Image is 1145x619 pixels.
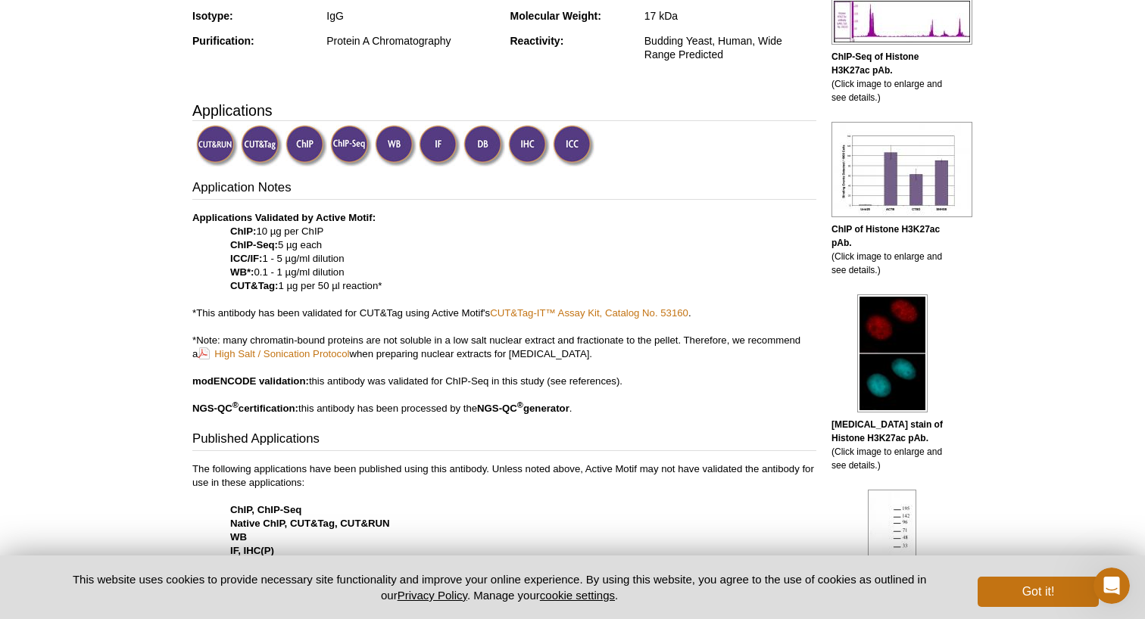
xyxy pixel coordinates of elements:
[831,224,940,248] b: ChIP of Histone H3K27ac pAb.
[831,419,943,443] b: [MEDICAL_DATA] stain of Histone H3K27ac pAb.
[398,589,467,602] a: Privacy Policy
[326,34,498,48] div: Protein A Chromatography
[241,125,282,166] img: CUT&Tag Validated
[192,212,376,223] b: Applications Validated by Active Motif:
[517,400,523,409] sup: ®
[230,504,301,515] strong: ChIP, ChIP-Seq
[463,125,505,166] img: Dot Blot Validated
[192,430,816,451] h3: Published Applications
[831,51,919,76] b: ChIP-Seq of Histone H3K27ac pAb.
[419,125,460,166] img: Immunofluorescence Validated
[540,589,615,602] button: cookie settings
[330,125,372,166] img: ChIP-Seq Validated
[857,294,928,412] img: Histone H3K27ac antibody (pAb) tested by immunofluorescence.
[192,179,816,200] h3: Application Notes
[326,9,498,23] div: IgG
[230,226,256,237] strong: ChIP:
[46,571,953,603] p: This website uses cookies to provide necessary site functionality and improve your online experie...
[230,253,263,264] strong: ICC/IF:
[490,307,688,319] a: CUT&Tag-IT™ Assay Kit, Catalog No. 53160
[192,211,816,415] p: 10 µg per ChIP 5 µg each 1 - 5 µg/ml dilution 0.1 - 1 µg/ml dilution 1 µg per 50 µl reaction* *Th...
[831,418,953,472] p: (Click image to enlarge and see details.)
[510,35,564,47] strong: Reactivity:
[230,239,278,250] strong: ChIP-Seq:
[192,403,298,414] b: NGS-QC certification:
[230,280,278,291] strong: CUT&Tag:
[831,50,953,104] p: (Click image to enlarge and see details.)
[192,10,233,22] strong: Isotype:
[230,545,274,556] strong: IF, IHC(P)
[1094,568,1130,604] iframe: Intercom live chat
[868,490,916,608] img: Histone H3K27ac antibody (pAb) tested by Western blot.
[232,400,239,409] sup: ®
[831,222,953,277] p: (Click image to enlarge and see details.)
[230,518,390,529] strong: Native ChIP, CUT&Tag, CUT&RUN
[508,125,550,166] img: Immunohistochemistry Validated
[285,125,327,166] img: ChIP Validated
[230,531,247,543] strong: WB
[978,577,1099,607] button: Got it!
[192,375,309,387] b: modENCODE validation:
[192,462,816,612] p: The following applications have been published using this antibody. Unless noted above, Active Mo...
[192,35,254,47] strong: Purification:
[192,99,816,122] h3: Applications
[375,125,417,166] img: Western Blot Validated
[553,125,594,166] img: Immunocytochemistry Validated
[644,34,816,61] div: Budding Yeast, Human, Wide Range Predicted
[644,9,816,23] div: 17 kDa
[510,10,601,22] strong: Molecular Weight:
[196,125,238,166] img: CUT&RUN Validated
[477,403,569,414] b: NGS-QC generator
[198,347,349,361] a: High Salt / Sonication Protocol
[831,122,972,217] img: Histone H3K27ac antibody (pAb) tested by ChIP.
